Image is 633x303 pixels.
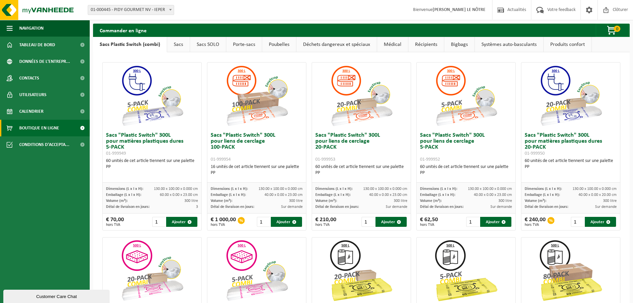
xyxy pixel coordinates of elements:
span: 300 litre [498,199,512,203]
span: Volume (m³): [106,199,128,203]
span: Tableau de bord [19,37,55,53]
span: 0 [614,26,620,32]
span: 01-000445 - PIDY GOURMET NV - IEPER [88,5,174,15]
span: Boutique en ligne [19,120,59,136]
span: Sur demande [281,205,303,209]
span: Délai de livraison en jours: [525,205,568,209]
span: 01-999954 [211,157,231,162]
button: Ajouter [585,217,616,227]
span: Sur demande [386,205,407,209]
span: Dimensions (L x l x H): [211,187,248,191]
span: Emballage (L x l x H): [315,193,351,197]
h3: Sacs "Plastic Switch" 300L pour liens de cerclage 20-PACK [315,132,407,162]
h2: Commander en ligne [93,24,153,37]
a: Produits confort [544,37,591,52]
input: 1 [571,217,584,227]
div: PP [315,170,407,176]
span: 01-999953 [315,157,335,162]
div: € 210,00 [315,217,336,227]
span: 300 litre [394,199,407,203]
img: 01-999952 [433,63,499,129]
span: 40.00 x 0.00 x 23.00 cm [474,193,512,197]
input: 1 [257,217,270,227]
span: 300 litre [289,199,303,203]
span: Conditions d'accepta... [19,136,69,153]
a: Bigbags [444,37,475,52]
span: Emballage (L x l x H): [420,193,455,197]
input: 1 [362,217,375,227]
span: 40.00 x 0.00 x 23.00 cm [369,193,407,197]
span: hors TVA [315,223,336,227]
span: hors TVA [211,223,236,227]
span: hors TVA [106,223,124,227]
div: PP [525,164,617,170]
span: Emballage (L x l x H): [211,193,246,197]
span: Dimensions (L x l x H): [525,187,562,191]
button: Ajouter [271,217,302,227]
span: Délai de livraison en jours: [211,205,254,209]
a: Poubelles [262,37,296,52]
div: 60 unités de cet article tiennent sur une palette [315,164,407,176]
a: Récipients [408,37,444,52]
span: 130.00 x 100.00 x 0.000 cm [154,187,198,191]
h3: Sacs "Plastic Switch" 300L pour matières plastiques dures 20-PACK [525,132,617,156]
iframe: chat widget [3,288,111,303]
button: Ajouter [480,217,511,227]
span: hors TVA [420,223,438,227]
span: 130.00 x 100.00 x 0.000 cm [468,187,512,191]
a: Systèmes auto-basculants [475,37,543,52]
span: 01-999952 [420,157,440,162]
div: € 1 000,00 [211,217,236,227]
a: Médical [377,37,408,52]
div: € 70,00 [106,217,124,227]
span: Volume (m³): [315,199,337,203]
h3: Sacs "Plastic Switch" 300L pour liens de cerclage 100-PACK [211,132,303,162]
img: 01-999953 [328,63,395,129]
button: Ajouter [375,217,407,227]
a: Sacs SOLO [190,37,226,52]
img: 01-999954 [224,63,290,129]
input: 1 [466,217,480,227]
span: 130.00 x 100.00 x 0.000 cm [573,187,617,191]
span: Utilisateurs [19,86,47,103]
span: Emballage (L x l x H): [106,193,141,197]
span: Volume (m³): [420,199,442,203]
span: 300 litre [603,199,617,203]
a: Sacs [167,37,190,52]
div: PP [420,170,512,176]
div: 60 unités de cet article tiennent sur une palette [420,164,512,176]
a: Déchets dangereux et spéciaux [296,37,377,52]
span: Données de l'entrepr... [19,53,70,70]
span: Calendrier [19,103,44,120]
div: € 62,50 [420,217,438,227]
img: 01-999950 [538,63,604,129]
a: Sacs Plastic Switch (combi) [93,37,167,52]
span: Dimensions (L x l x H): [106,187,143,191]
span: Délai de livraison en jours: [315,205,359,209]
div: 60 unités de cet article tiennent sur une palette [525,158,617,170]
span: Dimensions (L x l x H): [420,187,457,191]
span: Emballage (L x l x H): [525,193,560,197]
div: PP [211,170,303,176]
span: hors TVA [525,223,546,227]
span: 300 litre [184,199,198,203]
a: Porte-sacs [226,37,262,52]
span: Sur demande [490,205,512,209]
span: 01-999949 [106,151,126,156]
span: 40.00 x 0.00 x 23.00 cm [264,193,303,197]
button: 0 [596,24,629,37]
h3: Sacs "Plastic Switch" 300L pour matières plastiques dures 5-PACK [106,132,198,156]
span: 01-999950 [525,151,545,156]
strong: [PERSON_NAME] LE NÔTRE [433,7,485,12]
span: Dimensions (L x l x H): [315,187,353,191]
img: 01-999949 [119,63,185,129]
span: 40.00 x 0.00 x 20.00 cm [579,193,617,197]
span: 130.00 x 100.00 x 0.000 cm [259,187,303,191]
h3: Sacs "Plastic Switch" 300L pour liens de cerclage 5-PACK [420,132,512,162]
span: Volume (m³): [525,199,546,203]
span: Volume (m³): [211,199,232,203]
button: Ajouter [166,217,197,227]
span: 3 [196,205,198,209]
